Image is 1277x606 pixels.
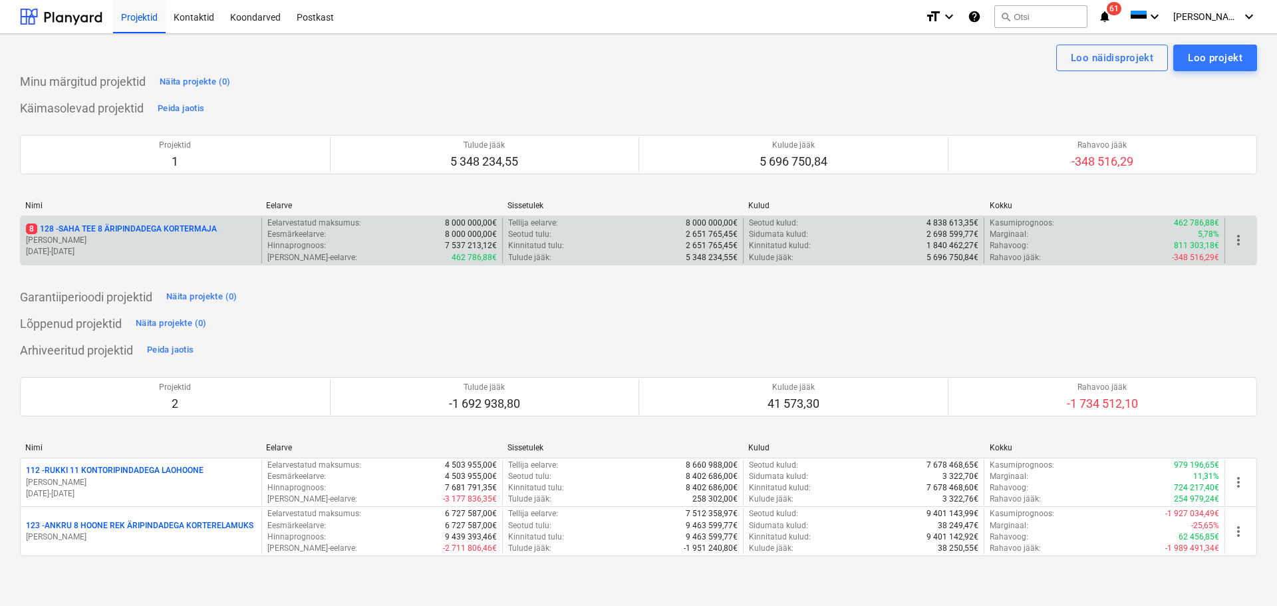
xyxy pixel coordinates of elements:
[686,471,738,482] p: 8 402 686,00€
[449,382,520,393] p: Tulude jääk
[926,508,978,520] p: 9 401 143,99€
[26,488,256,500] p: [DATE] - [DATE]
[990,240,1028,251] p: Rahavoog :
[749,508,798,520] p: Seotud kulud :
[684,543,738,554] p: -1 951 240,80€
[990,201,1220,210] div: Kokku
[1173,11,1240,22] span: [PERSON_NAME]
[26,477,256,488] p: [PERSON_NAME]
[925,9,941,25] i: format_size
[926,252,978,263] p: 5 696 750,84€
[267,494,357,505] p: [PERSON_NAME]-eelarve :
[968,9,981,25] i: Abikeskus
[508,252,551,263] p: Tulude jääk :
[1000,11,1011,22] span: search
[1241,9,1257,25] i: keyboard_arrow_down
[20,343,133,359] p: Arhiveeritud projektid
[20,100,144,116] p: Käimasolevad projektid
[692,494,738,505] p: 258 302,00€
[154,98,208,119] button: Peida jaotis
[749,229,808,240] p: Sidumata kulud :
[749,471,808,482] p: Sidumata kulud :
[926,229,978,240] p: 2 698 599,77€
[158,101,204,116] div: Peida jaotis
[748,443,978,452] div: Kulud
[26,531,256,543] p: [PERSON_NAME]
[1210,542,1277,606] div: Vestlusvidin
[266,201,496,210] div: Eelarve
[1165,508,1219,520] p: -1 927 034,49€
[159,396,191,412] p: 2
[1147,9,1163,25] i: keyboard_arrow_down
[159,154,191,170] p: 1
[1056,45,1168,71] button: Loo näidisprojekt
[267,460,361,471] p: Eelarvestatud maksumus :
[20,316,122,332] p: Lõppenud projektid
[144,340,197,361] button: Peida jaotis
[508,520,551,531] p: Seotud tulu :
[26,235,256,246] p: [PERSON_NAME]
[990,531,1028,543] p: Rahavoog :
[508,218,558,229] p: Tellija eelarve :
[686,240,738,251] p: 2 651 765,45€
[166,289,237,305] div: Näita projekte (0)
[990,494,1041,505] p: Rahavoo jääk :
[445,531,497,543] p: 9 439 393,46€
[147,343,194,358] div: Peida jaotis
[938,520,978,531] p: 38 249,47€
[20,74,146,90] p: Minu märgitud projektid
[926,218,978,229] p: 4 838 613,35€
[25,201,255,210] div: Nimi
[768,382,819,393] p: Kulude jääk
[990,482,1028,494] p: Rahavoog :
[749,218,798,229] p: Seotud kulud :
[156,71,234,92] button: Näita projekte (0)
[686,520,738,531] p: 9 463 599,77€
[445,460,497,471] p: 4 503 955,00€
[26,224,217,235] p: 128 - SAHA TEE 8 ÄRIPINDADEGA KORTERMAJA
[926,531,978,543] p: 9 401 142,92€
[25,443,255,452] div: Nimi
[990,543,1041,554] p: Rahavoo jääk :
[990,508,1054,520] p: Kasumiprognoos :
[159,382,191,393] p: Projektid
[1172,252,1219,263] p: -348 516,29€
[445,471,497,482] p: 4 503 955,00€
[760,140,827,151] p: Kulude jääk
[768,396,819,412] p: 41 573,30
[749,252,793,263] p: Kulude jääk :
[749,494,793,505] p: Kulude jääk :
[508,531,564,543] p: Kinnitatud tulu :
[508,229,551,240] p: Seotud tulu :
[450,140,518,151] p: Tulude jääk
[749,240,811,251] p: Kinnitatud kulud :
[1174,482,1219,494] p: 724 217,40€
[507,443,738,452] div: Sissetulek
[990,520,1028,531] p: Marginaal :
[1071,140,1133,151] p: Rahavoo jääk
[1067,382,1138,393] p: Rahavoo jääk
[508,460,558,471] p: Tellija eelarve :
[26,246,256,257] p: [DATE] - [DATE]
[1071,49,1153,67] div: Loo näidisprojekt
[132,313,210,335] button: Näita projekte (0)
[994,5,1087,28] button: Otsi
[926,460,978,471] p: 7 678 468,65€
[749,520,808,531] p: Sidumata kulud :
[508,471,551,482] p: Seotud tulu :
[445,229,497,240] p: 8 000 000,00€
[942,471,978,482] p: 3 322,70€
[1107,2,1121,15] span: 61
[267,520,326,531] p: Eesmärkeelarve :
[749,531,811,543] p: Kinnitatud kulud :
[686,460,738,471] p: 8 660 988,00€
[267,531,326,543] p: Hinnaprognoos :
[938,543,978,554] p: 38 250,55€
[507,201,738,210] div: Sissetulek
[1210,542,1277,606] iframe: Chat Widget
[20,289,152,305] p: Garantiiperioodi projektid
[136,316,207,331] div: Näita projekte (0)
[1067,396,1138,412] p: -1 734 512,10
[748,201,978,210] div: Kulud
[1071,154,1133,170] p: -348 516,29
